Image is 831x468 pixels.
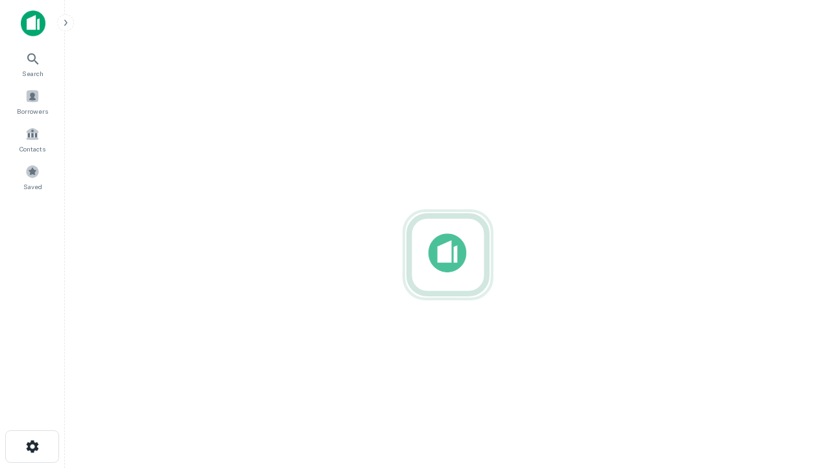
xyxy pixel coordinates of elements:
a: Saved [4,159,61,194]
span: Saved [23,181,42,192]
iframe: Chat Widget [766,364,831,426]
span: Borrowers [17,106,48,116]
span: Contacts [19,144,45,154]
span: Search [22,68,43,79]
img: capitalize-icon.png [21,10,45,36]
a: Search [4,46,61,81]
a: Contacts [4,122,61,157]
a: Borrowers [4,84,61,119]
